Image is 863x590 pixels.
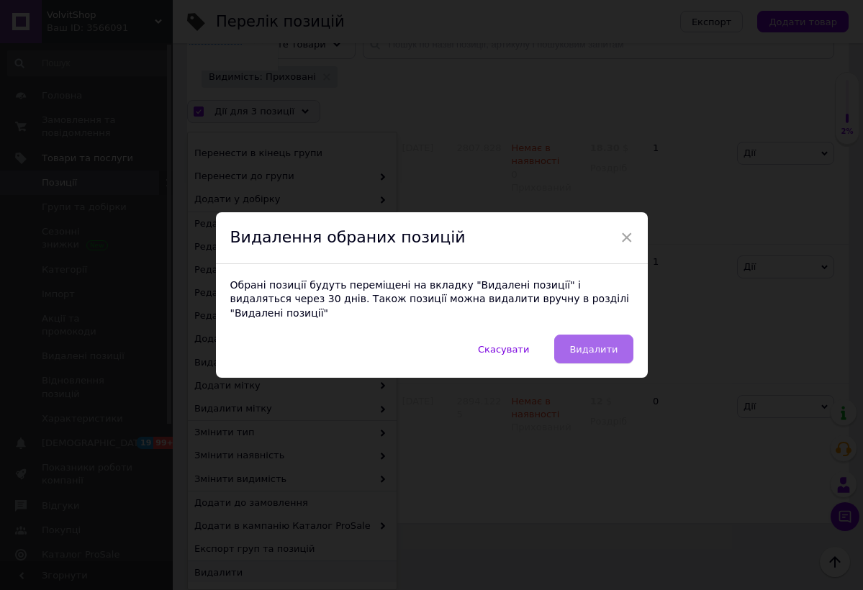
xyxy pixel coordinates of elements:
span: Видалити [569,344,618,355]
button: Скасувати [463,335,544,363]
span: Скасувати [478,344,529,355]
span: Видалення обраних позицій [230,228,466,246]
span: × [620,225,633,250]
button: Видалити [554,335,633,363]
span: Обрані позиції будуть переміщені на вкладку "Видалені позиції" і видаляться через 30 днів. Також ... [230,279,629,319]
